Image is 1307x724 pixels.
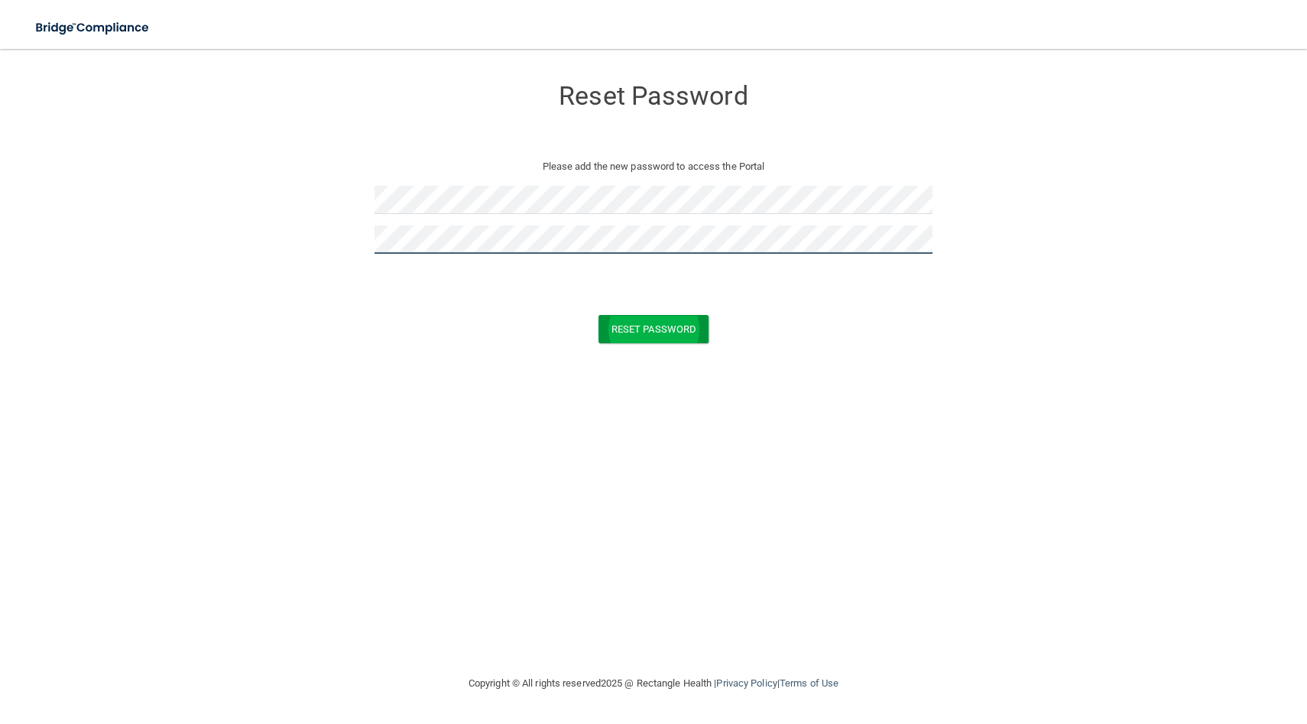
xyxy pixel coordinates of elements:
[716,677,777,689] a: Privacy Policy
[375,659,932,708] div: Copyright © All rights reserved 2025 @ Rectangle Health | |
[598,315,709,343] button: Reset Password
[375,82,932,110] h3: Reset Password
[23,12,164,44] img: bridge_compliance_login_screen.278c3ca4.svg
[1043,615,1289,677] iframe: Drift Widget Chat Controller
[386,157,921,176] p: Please add the new password to access the Portal
[780,677,838,689] a: Terms of Use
